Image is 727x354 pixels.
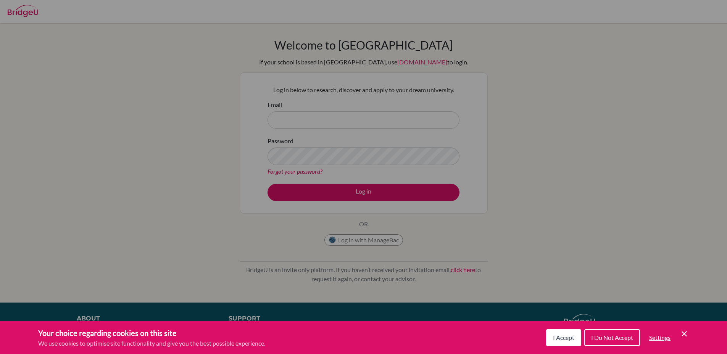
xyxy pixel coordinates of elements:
[643,330,677,345] button: Settings
[546,329,581,346] button: I Accept
[591,334,633,341] span: I Do Not Accept
[38,327,265,339] h3: Your choice regarding cookies on this site
[38,339,265,348] p: We use cookies to optimise site functionality and give you the best possible experience.
[680,329,689,338] button: Save and close
[649,334,671,341] span: Settings
[553,334,574,341] span: I Accept
[584,329,640,346] button: I Do Not Accept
